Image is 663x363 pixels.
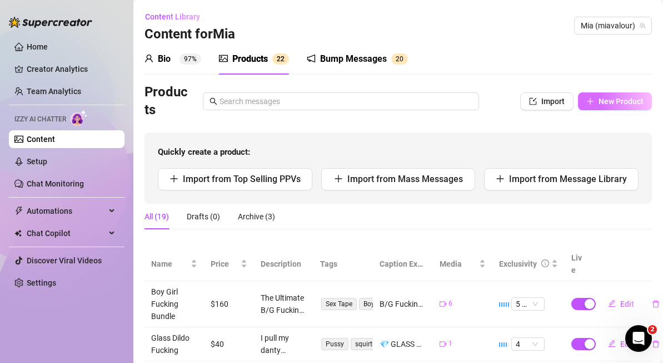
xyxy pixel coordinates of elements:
[219,54,228,63] span: picture
[520,92,574,110] button: Import
[373,247,432,281] th: Caption Example
[608,300,616,307] span: edit
[158,168,312,190] button: Import from Top Selling PPVs
[261,292,307,316] div: The Ultimate B/G Fucking Bundle My best selling, most intense videos in one place. From deep thro...
[440,301,446,307] span: video-camera
[204,247,254,281] th: Price
[145,12,200,21] span: Content Library
[144,327,204,361] td: Glass Dildo Fucking
[578,92,652,110] button: New Product
[321,168,476,190] button: Import from Mass Messages
[27,278,56,287] a: Settings
[581,17,645,34] span: Mia (miavalour)
[180,53,201,65] sup: 97%
[9,17,92,28] img: logo-BBDzfeDw.svg
[183,174,301,184] span: Import from Top Selling PPVs
[440,258,477,270] span: Media
[347,174,463,184] span: Import from Mass Messages
[158,147,250,157] strong: Quickly create a product:
[220,95,472,107] input: Search messages
[648,325,657,334] span: 2
[652,300,660,308] span: delete
[448,298,452,309] span: 6
[586,97,594,105] span: plus
[516,338,540,350] span: 4
[448,339,452,349] span: 1
[272,53,289,65] sup: 22
[608,340,616,347] span: edit
[620,300,634,308] span: Edit
[144,247,204,281] th: Name
[320,52,387,66] div: Bump Messages
[620,340,634,349] span: Edit
[496,174,505,183] span: plus
[27,157,47,166] a: Setup
[210,97,217,105] span: search
[238,210,275,223] div: Archive (3)
[144,26,235,43] h3: Content for Mia
[359,298,400,310] span: Boy on Girl
[529,97,537,105] span: import
[351,338,386,350] span: squirting
[27,135,55,144] a: Content
[321,338,348,350] span: Pussy
[400,55,403,63] span: 0
[144,210,169,223] div: All (19)
[541,259,549,267] span: info-circle
[509,174,627,184] span: Import from Message Library
[144,8,209,26] button: Content Library
[187,210,220,223] div: Drafts (0)
[334,174,343,183] span: plus
[170,174,178,183] span: plus
[565,247,592,281] th: Live
[204,327,254,361] td: $40
[27,224,106,242] span: Chat Copilot
[281,55,285,63] span: 2
[232,52,268,66] div: Products
[158,52,171,66] div: Bio
[27,256,102,265] a: Discover Viral Videos
[27,42,48,51] a: Home
[652,340,660,348] span: delete
[321,298,357,310] span: Sex Tape
[144,281,204,327] td: Boy Girl Fucking Bundle
[14,207,23,215] span: thunderbolt
[27,60,116,78] a: Creator Analytics
[433,247,492,281] th: Media
[27,179,84,188] a: Chat Monitoring
[204,281,254,327] td: $160
[14,114,66,125] span: Izzy AI Chatter
[396,55,400,63] span: 2
[277,55,281,63] span: 2
[144,54,153,63] span: user
[14,229,22,237] img: Chat Copilot
[27,87,81,96] a: Team Analytics
[599,97,644,106] span: New Product
[484,168,639,190] button: Import from Message Library
[391,53,408,65] sup: 20
[639,22,646,29] span: team
[211,258,238,270] span: Price
[516,298,540,310] span: 5 🔥
[261,332,307,356] div: I pull my danty panties to one side and slide slide the cold glass dildo into my wet pussy - of c...
[380,338,426,350] div: 💎 GLASS DILDO [MEDICAL_DATA] PLAY – PPV Sales Caption I know you’re watching me… The way I slowly...
[71,110,88,126] img: AI Chatter
[599,335,643,353] button: Edit
[151,258,188,270] span: Name
[313,247,373,281] th: Tags
[541,97,565,106] span: Import
[440,341,446,347] span: video-camera
[27,202,106,220] span: Automations
[254,247,313,281] th: Description
[599,295,643,313] button: Edit
[499,258,537,270] div: Exclusivity
[307,54,316,63] span: notification
[625,325,652,352] iframe: Intercom live chat
[144,84,189,119] h3: Products
[380,298,426,310] div: B/G Fucking Bundle – “No Holding Back” Edition “This isn’t just a bundle… it’s a front-row seat t...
